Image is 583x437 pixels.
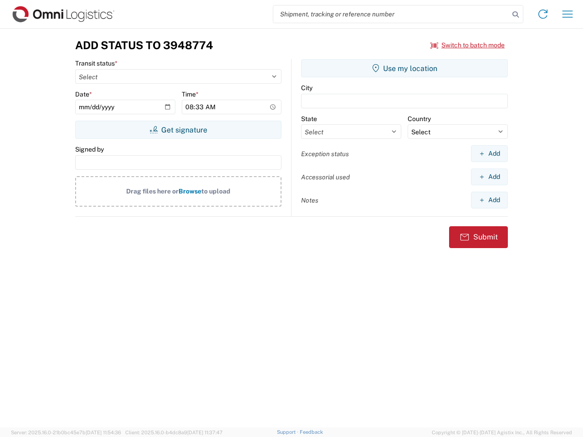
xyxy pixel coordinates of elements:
[471,192,508,208] button: Add
[182,90,199,98] label: Time
[432,428,572,437] span: Copyright © [DATE]-[DATE] Agistix Inc., All Rights Reserved
[277,429,300,435] a: Support
[408,115,431,123] label: Country
[471,145,508,162] button: Add
[471,168,508,185] button: Add
[75,121,281,139] button: Get signature
[301,59,508,77] button: Use my location
[301,84,312,92] label: City
[75,59,118,67] label: Transit status
[301,115,317,123] label: State
[75,39,213,52] h3: Add Status to 3948774
[179,188,201,195] span: Browse
[126,188,179,195] span: Drag files here or
[430,38,505,53] button: Switch to batch mode
[301,173,350,181] label: Accessorial used
[273,5,509,23] input: Shipment, tracking or reference number
[75,90,92,98] label: Date
[11,430,121,435] span: Server: 2025.16.0-21b0bc45e7b
[449,226,508,248] button: Submit
[187,430,223,435] span: [DATE] 11:37:47
[201,188,230,195] span: to upload
[86,430,121,435] span: [DATE] 11:54:36
[301,150,349,158] label: Exception status
[75,145,104,153] label: Signed by
[125,430,223,435] span: Client: 2025.16.0-b4dc8a9
[300,429,323,435] a: Feedback
[301,196,318,204] label: Notes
